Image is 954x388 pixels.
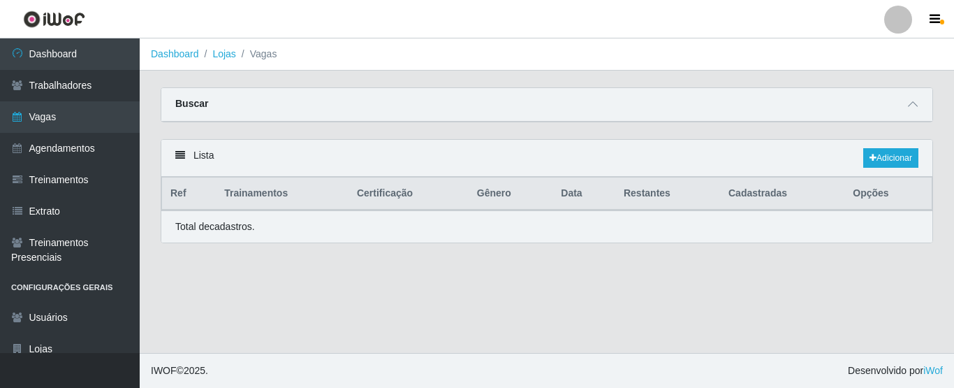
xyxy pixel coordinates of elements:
a: Lojas [212,48,235,59]
th: Cadastradas [720,178,844,210]
a: Dashboard [151,48,199,59]
div: Lista [161,140,932,177]
nav: breadcrumb [140,38,954,71]
th: Ref [162,178,217,210]
a: iWof [923,365,943,376]
th: Data [552,178,615,210]
span: © 2025 . [151,364,208,378]
th: Gênero [469,178,552,210]
li: Vagas [236,47,277,62]
span: IWOF [151,365,177,376]
img: CoreUI Logo [23,10,85,28]
th: Opções [844,178,932,210]
a: Adicionar [863,148,918,168]
th: Restantes [615,178,720,210]
span: Desenvolvido por [848,364,943,378]
th: Trainamentos [216,178,348,210]
p: Total de cadastros. [175,220,255,234]
th: Certificação [348,178,469,210]
strong: Buscar [175,98,208,109]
